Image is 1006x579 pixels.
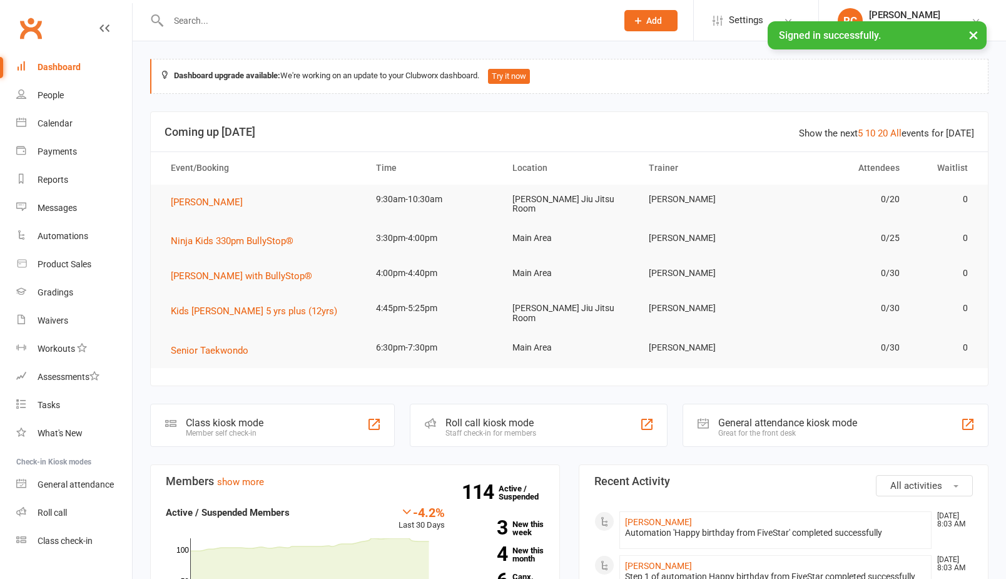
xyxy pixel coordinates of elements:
th: Attendees [774,152,910,184]
div: Member self check-in [186,429,263,438]
td: 3:30pm-4:00pm [365,223,501,253]
time: [DATE] 8:03 AM [931,512,972,528]
th: Trainer [638,152,774,184]
a: Clubworx [15,13,46,44]
span: Signed in successfully. [779,29,881,41]
div: People [38,90,64,100]
a: All [890,128,902,139]
span: Settings [729,6,763,34]
div: Gradings [38,287,73,297]
input: Search... [165,12,608,29]
th: Location [501,152,638,184]
a: 4New this month [464,546,544,563]
a: Automations [16,222,132,250]
span: [PERSON_NAME] [171,197,243,208]
td: [PERSON_NAME] Jiu Jitsu Room [501,185,638,224]
div: Waivers [38,315,68,325]
button: All activities [876,475,973,496]
td: 0 [911,294,979,323]
div: Last 30 Days [399,505,445,532]
td: [PERSON_NAME] [638,333,774,362]
td: 0/30 [774,259,910,288]
button: [PERSON_NAME] with BullyStop® [171,269,321,284]
div: -4.2% [399,505,445,519]
th: Event/Booking [160,152,365,184]
td: 0 [911,333,979,362]
div: Staff check-in for members [445,429,536,438]
div: General attendance [38,479,114,489]
span: Ninja Kids 330pm BullyStop® [171,235,293,247]
span: Senior Taekwondo [171,345,248,356]
a: Reports [16,166,132,194]
button: Add [624,10,678,31]
div: Product Sales [38,259,91,269]
div: We're working on an update to your Clubworx dashboard. [150,59,988,94]
time: [DATE] 8:03 AM [931,556,972,572]
td: 9:30am-10:30am [365,185,501,214]
div: Calendar [38,118,73,128]
a: General attendance kiosk mode [16,471,132,499]
div: Payments [38,146,77,156]
div: Automations [38,231,88,241]
a: Gradings [16,279,132,307]
a: Class kiosk mode [16,527,132,555]
a: 114Active / Suspended [499,475,554,510]
div: Roll call [38,508,67,518]
a: [PERSON_NAME] [625,517,692,527]
button: Try it now [488,69,530,84]
td: 4:45pm-5:25pm [365,294,501,323]
a: 10 [865,128,875,139]
h3: Recent Activity [594,475,973,488]
a: [PERSON_NAME] [625,561,692,571]
th: Time [365,152,501,184]
a: Workouts [16,335,132,363]
td: Main Area [501,223,638,253]
span: Add [646,16,662,26]
a: Product Sales [16,250,132,279]
button: [PERSON_NAME] [171,195,251,210]
a: Tasks [16,391,132,419]
a: What's New [16,419,132,448]
td: Main Area [501,333,638,362]
strong: Active / Suspended Members [166,507,290,518]
a: 5 [858,128,863,139]
a: Waivers [16,307,132,335]
a: Dashboard [16,53,132,81]
td: 6:30pm-7:30pm [365,333,501,362]
td: [PERSON_NAME] Jiu Jitsu Room [501,294,638,333]
a: Calendar [16,110,132,138]
button: Ninja Kids 330pm BullyStop® [171,233,302,249]
div: Messages [38,203,77,213]
div: Great for the front desk [718,429,857,438]
div: FiveStar Martial Arts [869,21,948,32]
td: 0/30 [774,294,910,323]
span: All activities [890,480,942,491]
strong: 3 [464,518,507,537]
div: Roll call kiosk mode [445,417,536,429]
a: Messages [16,194,132,222]
div: General attendance kiosk mode [718,417,857,429]
button: × [962,21,985,48]
a: 3New this week [464,520,544,536]
div: Reports [38,175,68,185]
a: Roll call [16,499,132,527]
h3: Coming up [DATE] [165,126,974,138]
td: 0/30 [774,333,910,362]
a: 20 [878,128,888,139]
div: Show the next events for [DATE] [799,126,974,141]
td: 0/20 [774,185,910,214]
div: RC [838,8,863,33]
span: Kids [PERSON_NAME] 5 yrs plus (12yrs) [171,305,337,317]
td: 4:00pm-4:40pm [365,259,501,288]
td: 0 [911,259,979,288]
div: Assessments [38,372,99,382]
a: Assessments [16,363,132,391]
td: 0 [911,223,979,253]
td: 0 [911,185,979,214]
td: [PERSON_NAME] [638,185,774,214]
span: [PERSON_NAME] with BullyStop® [171,270,312,282]
div: Class kiosk mode [186,417,263,429]
a: People [16,81,132,110]
button: Kids [PERSON_NAME] 5 yrs plus (12yrs) [171,304,346,319]
div: Tasks [38,400,60,410]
